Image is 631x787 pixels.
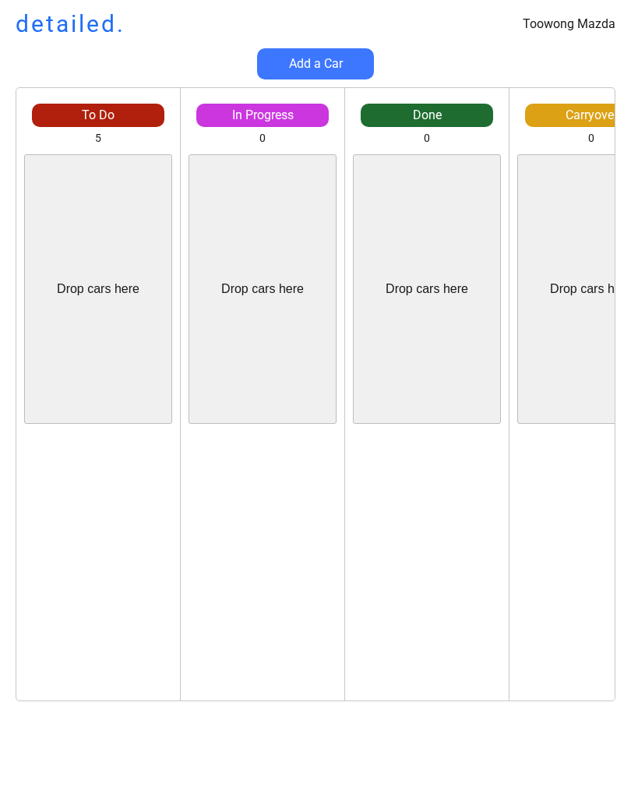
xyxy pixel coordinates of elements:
[361,107,493,124] div: Done
[16,8,125,41] h1: detailed.
[523,16,615,33] div: Toowong Mazda
[32,107,164,124] div: To Do
[424,131,430,146] div: 0
[259,131,266,146] div: 0
[196,107,329,124] div: In Progress
[95,131,101,146] div: 5
[57,281,139,298] div: Drop cars here
[386,281,468,298] div: Drop cars here
[588,131,594,146] div: 0
[221,281,304,298] div: Drop cars here
[257,48,374,79] button: Add a Car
